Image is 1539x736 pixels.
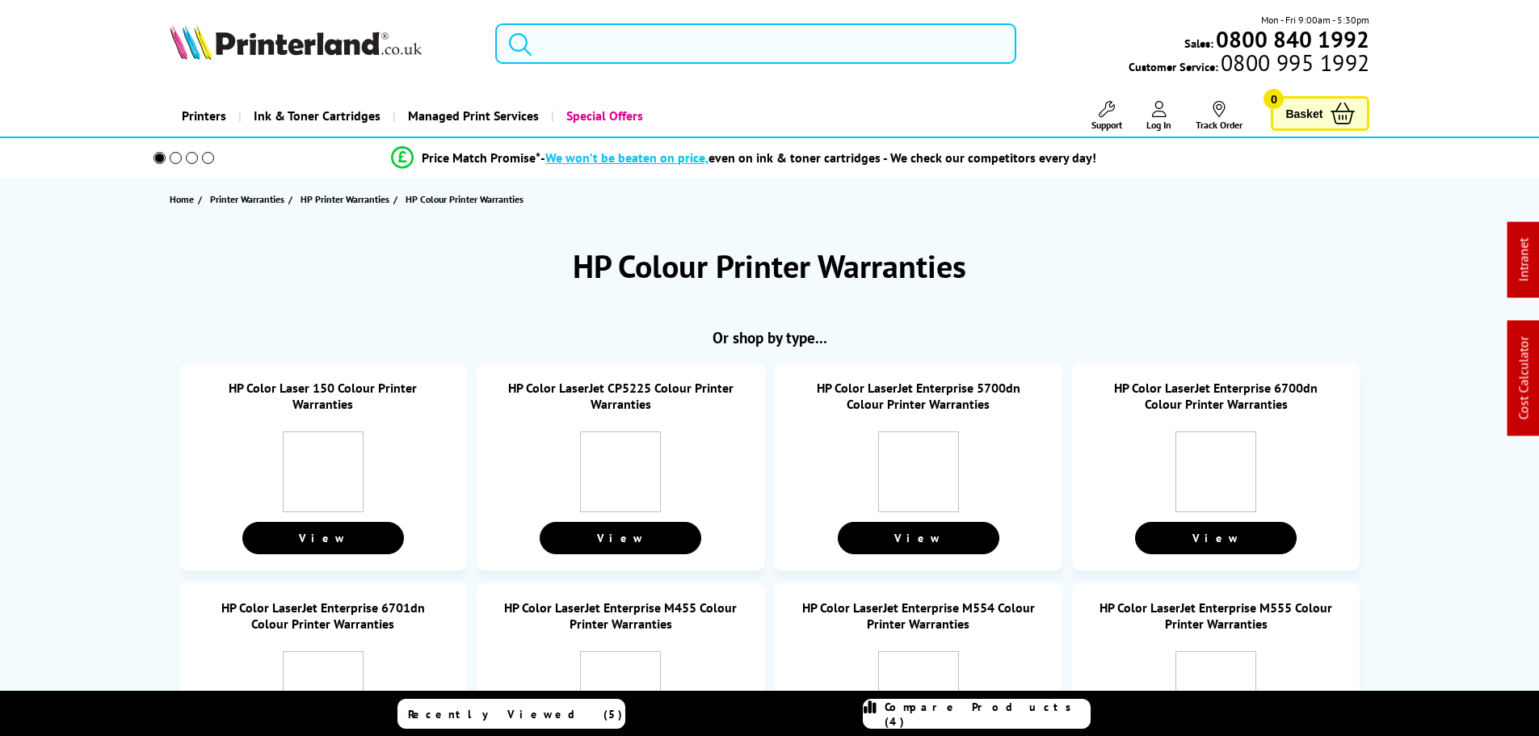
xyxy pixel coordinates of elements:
[1146,119,1171,131] span: Log In
[1091,101,1122,131] a: Support
[885,700,1090,729] span: Compare Products (4)
[1184,36,1213,51] span: Sales:
[1285,103,1322,124] span: Basket
[508,380,734,412] a: HP Color LaserJet CP5225 Colour Printer Warranties
[878,651,959,732] img: HP Color LaserJet Enterprise M554 Colour Printer Warranties
[838,522,999,554] a: View
[283,431,364,512] img: HP Color Laser 150 Colour Printer Warranties
[580,431,661,512] img: HP Color LaserJet CP5225 Colour Printer Warranties
[210,191,288,208] a: Printer Warranties
[170,24,422,60] img: Printerland Logo
[1213,32,1369,47] a: 0800 840 1992
[221,599,425,632] a: HP Color LaserJet Enterprise 6701dn Colour Printer Warranties
[1175,431,1256,512] img: HP Color LaserJet Enterprise 6700dn Colour Printer Warranties
[1216,24,1369,54] b: 0800 840 1992
[397,699,625,729] a: Recently Viewed (5)
[540,522,701,554] a: View
[170,24,476,63] a: Printerland Logo
[1091,119,1122,131] span: Support
[545,149,709,166] span: We won’t be beaten on price,
[238,95,393,137] a: Ink & Toner Cartridges
[1271,96,1369,131] a: Basket 0
[1516,238,1532,282] a: Intranet
[170,327,1370,347] h2: Or shop by type...
[817,380,1020,412] a: HP Color LaserJet Enterprise 5700dn Colour Printer Warranties
[1114,380,1318,412] a: HP Color LaserJet Enterprise 6700dn Colour Printer Warranties
[301,191,389,208] span: HP Printer Warranties
[580,651,661,732] img: HP Color LaserJet Enterprise M455 Colour Printer Warranties
[1516,337,1532,420] a: Cost Calculator
[551,95,655,137] a: Special Offers
[802,599,1035,632] a: HP Color LaserJet Enterprise M554 Colour Printer Warranties
[504,599,737,632] a: HP Color LaserJet Enterprise M455 Colour Printer Warranties
[229,380,417,412] a: HP Color Laser 150 Colour Printer Warranties
[254,95,381,137] span: Ink & Toner Cartridges
[301,191,393,208] a: HP Printer Warranties
[540,149,1096,166] div: - even on ink & toner cartridges - We check our competitors every day!
[1261,12,1369,27] span: Mon - Fri 9:00am - 5:30pm
[863,699,1091,729] a: Compare Products (4)
[170,191,198,208] a: Home
[422,149,540,166] span: Price Match Promise*
[1135,522,1297,554] a: View
[210,191,284,208] span: Printer Warranties
[408,707,623,721] span: Recently Viewed (5)
[1175,651,1256,732] img: HP Color LaserJet Enterprise M555 Colour Printer Warranties
[878,431,959,512] img: HP Color LaserJet Enterprise 5700dn Colour Printer Warranties
[1129,55,1369,74] span: Customer Service:
[132,144,1357,172] li: modal_Promise
[283,651,364,732] img: HP Color LaserJet Enterprise 6701dn Colour Printer Warranties
[393,95,551,137] a: Managed Print Services
[406,193,524,205] span: HP Colour Printer Warranties
[1264,89,1284,109] span: 0
[573,245,966,287] h1: HP Colour Printer Warranties
[1196,101,1243,131] a: Track Order
[1218,55,1369,70] span: 0800 995 1992
[1100,599,1332,632] a: HP Color LaserJet Enterprise M555 Colour Printer Warranties
[242,522,404,554] a: View
[1146,101,1171,131] a: Log In
[170,95,238,137] a: Printers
